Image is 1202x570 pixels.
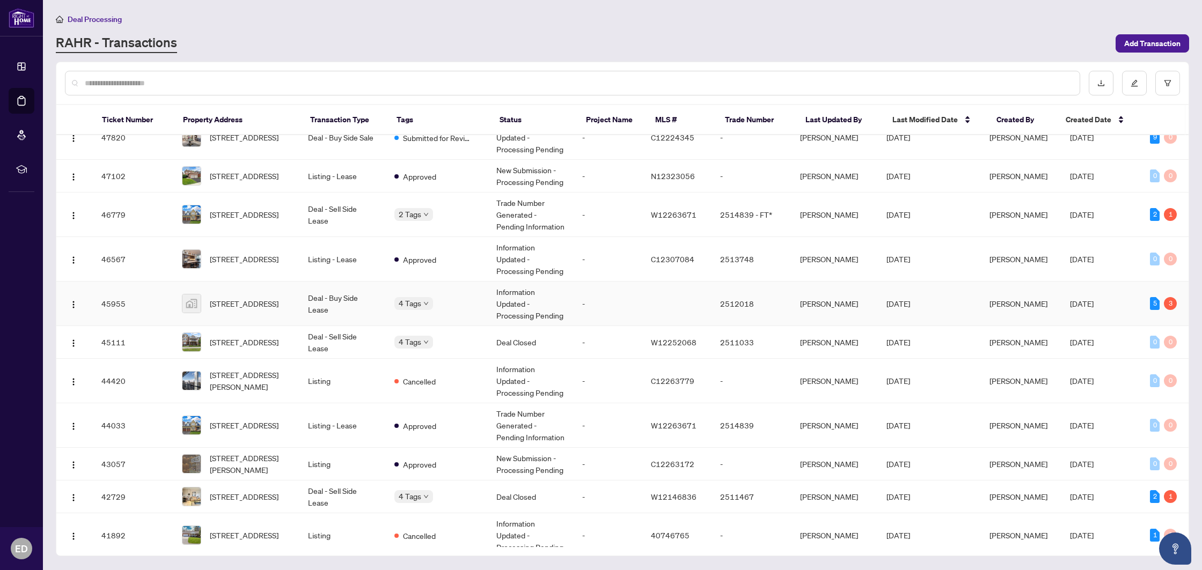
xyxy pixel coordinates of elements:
[712,359,792,403] td: -
[1150,374,1160,387] div: 0
[797,105,884,135] th: Last Updated By
[93,480,173,513] td: 42729
[791,115,877,160] td: [PERSON_NAME]
[403,530,436,542] span: Cancelled
[65,129,82,146] button: Logo
[210,419,278,431] span: [STREET_ADDRESS]
[182,167,201,185] img: thumbnail-img
[182,205,201,224] img: thumbnail-img
[574,237,642,282] td: -
[651,337,697,347] span: W12252068
[651,254,694,264] span: C12307084
[1164,529,1177,542] div: 0
[990,530,1047,540] span: [PERSON_NAME]
[990,299,1047,308] span: [PERSON_NAME]
[488,480,574,513] td: Deal Closed
[990,420,1047,430] span: [PERSON_NAME]
[1164,374,1177,387] div: 0
[651,492,697,501] span: W12146836
[210,529,278,541] span: [STREET_ADDRESS]
[299,513,385,558] td: Listing
[403,171,436,182] span: Approved
[1150,419,1160,432] div: 0
[488,403,574,448] td: Trade Number Generated - Pending Information
[1164,131,1177,144] div: 0
[990,492,1047,501] span: [PERSON_NAME]
[988,105,1057,135] th: Created By
[299,115,385,160] td: Deal - Buy Side Sale
[299,326,385,359] td: Deal - Sell Side Lease
[651,530,690,540] span: 40746765
[302,105,389,135] th: Transaction Type
[423,494,429,499] span: down
[1164,336,1177,349] div: 0
[69,256,78,264] img: Logo
[93,237,173,282] td: 46567
[886,376,910,386] span: [DATE]
[1164,490,1177,503] div: 1
[1150,297,1160,310] div: 5
[712,448,792,480] td: -
[712,115,792,160] td: -
[182,455,201,473] img: thumbnail-img
[651,420,697,430] span: W12263671
[990,132,1047,142] span: [PERSON_NAME]
[69,300,78,309] img: Logo
[182,128,201,146] img: thumbnail-img
[1116,34,1189,53] button: Add Transaction
[182,487,201,506] img: thumbnail-img
[1070,254,1094,264] span: [DATE]
[1070,376,1094,386] span: [DATE]
[716,105,797,135] th: Trade Number
[1070,420,1094,430] span: [DATE]
[403,375,436,387] span: Cancelled
[65,455,82,472] button: Logo
[93,193,173,237] td: 46779
[93,513,173,558] td: 41892
[210,131,278,143] span: [STREET_ADDRESS]
[651,210,697,219] span: W12263671
[65,295,82,312] button: Logo
[423,212,429,217] span: down
[886,210,910,219] span: [DATE]
[210,253,278,265] span: [STREET_ADDRESS]
[299,193,385,237] td: Deal - Sell Side Lease
[69,461,78,469] img: Logo
[712,237,792,282] td: 2513748
[65,488,82,505] button: Logo
[93,160,173,193] td: 47102
[1070,299,1094,308] span: [DATE]
[210,209,278,220] span: [STREET_ADDRESS]
[651,132,694,142] span: C12224345
[65,527,82,544] button: Logo
[574,160,642,193] td: -
[886,459,910,469] span: [DATE]
[990,376,1047,386] span: [PERSON_NAME]
[299,403,385,448] td: Listing - Lease
[488,115,574,160] td: Information Updated - Processing Pending
[1070,492,1094,501] span: [DATE]
[1164,169,1177,182] div: 0
[210,336,278,348] span: [STREET_ADDRESS]
[488,237,574,282] td: Information Updated - Processing Pending
[488,193,574,237] td: Trade Number Generated - Pending Information
[1150,457,1160,470] div: 0
[93,359,173,403] td: 44420
[1150,208,1160,221] div: 2
[886,254,910,264] span: [DATE]
[886,420,910,430] span: [DATE]
[210,491,278,502] span: [STREET_ADDRESS]
[712,513,792,558] td: -
[1070,210,1094,219] span: [DATE]
[1150,169,1160,182] div: 0
[1150,131,1160,144] div: 9
[1070,459,1094,469] span: [DATE]
[93,105,174,135] th: Ticket Number
[574,115,642,160] td: -
[1164,79,1171,87] span: filter
[1124,35,1181,52] span: Add Transaction
[574,193,642,237] td: -
[892,114,958,125] span: Last Modified Date
[299,359,385,403] td: Listing
[1089,71,1113,95] button: download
